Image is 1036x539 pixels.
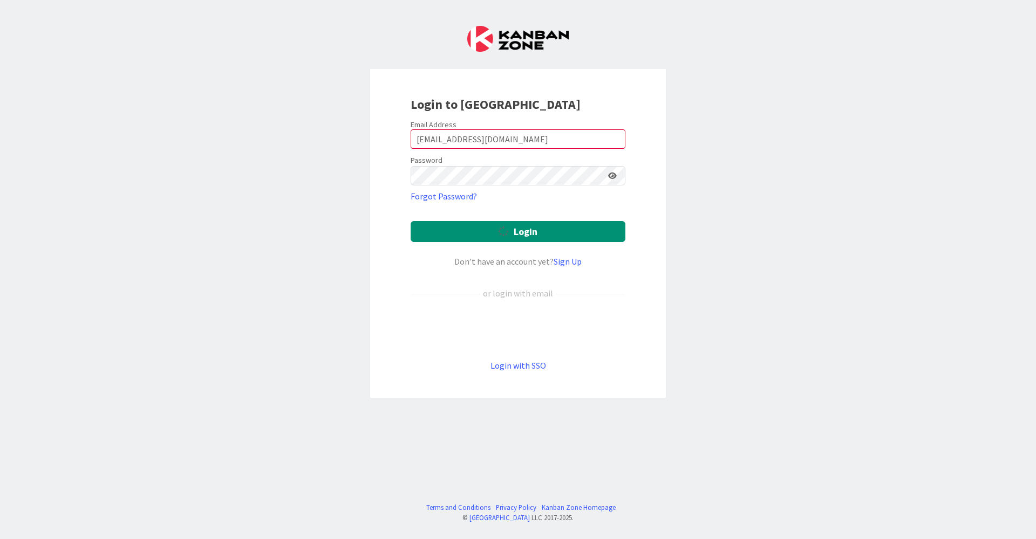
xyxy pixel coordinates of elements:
a: [GEOGRAPHIC_DATA] [469,513,530,522]
label: Email Address [411,120,456,129]
a: Sign Up [554,256,582,267]
label: Password [411,155,442,166]
a: Forgot Password? [411,190,477,203]
a: Kanban Zone Homepage [542,502,616,513]
div: or login with email [480,287,556,300]
b: Login to [GEOGRAPHIC_DATA] [411,96,581,113]
a: Login with SSO [490,360,546,371]
div: Don’t have an account yet? [411,255,625,268]
iframe: Pulsante Accedi con Google [405,317,631,341]
div: © LLC 2017- 2025 . [421,513,616,523]
img: Kanban Zone [467,26,569,52]
a: Privacy Policy [496,502,536,513]
button: Login [411,221,625,242]
a: Terms and Conditions [426,502,490,513]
